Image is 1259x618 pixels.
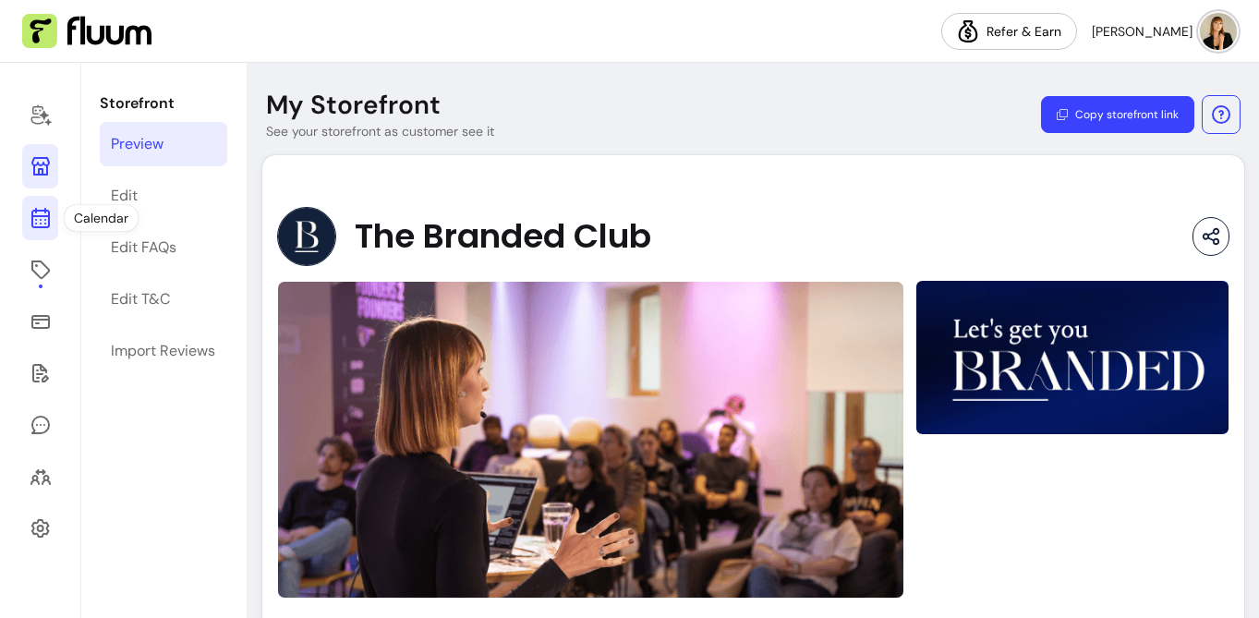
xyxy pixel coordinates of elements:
button: avatar[PERSON_NAME] [1092,13,1237,50]
a: Home [22,92,58,137]
img: avatar [1200,13,1237,50]
a: Edit FAQs [100,225,227,270]
div: Edit T&C [111,288,170,310]
a: My Messages [22,403,58,447]
img: Fluum Logo [22,14,151,49]
div: Preview [111,133,163,155]
a: Offerings [22,248,58,292]
button: Copy storefront link [1041,96,1194,133]
div: Import Reviews [111,340,215,362]
a: Refer & Earn [941,13,1077,50]
a: Sales [22,299,58,344]
a: Settings [22,506,58,551]
a: Preview [100,122,227,166]
div: Calendar [65,205,138,231]
p: Storefront [100,92,227,115]
p: See your storefront as customer see it [266,122,494,140]
a: Calendar [22,196,58,240]
img: image-0 [277,281,904,599]
img: image-1 [915,279,1229,436]
a: Import Reviews [100,329,227,373]
a: Edit T&C [100,277,227,321]
div: Edit [111,185,138,207]
span: The Branded Club [355,218,651,255]
a: Clients [22,454,58,499]
a: Storefront [22,144,58,188]
a: Forms [22,351,58,395]
span: [PERSON_NAME] [1092,22,1192,41]
a: Edit [100,174,227,218]
div: Edit FAQs [111,236,176,259]
img: Provider image [277,207,336,266]
p: My Storefront [266,89,441,122]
